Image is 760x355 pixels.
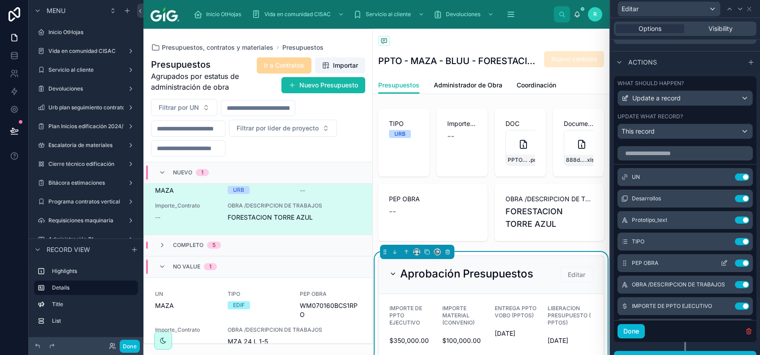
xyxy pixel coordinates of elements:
[34,232,138,247] a: Administración PI
[617,80,684,87] label: What should happen?
[350,6,429,22] a: Servicio al cliente
[366,11,411,18] span: Servicio al cliente
[48,236,124,243] label: Administración PI
[632,260,658,267] span: PEP OBRA
[517,77,556,95] a: Coordinación
[34,176,138,190] a: Bitácora estimaciones
[47,6,65,15] span: Menu
[281,77,365,93] button: Nuevo Presupuesto
[233,186,244,194] div: URB
[228,290,289,298] span: TIPO
[233,301,245,309] div: EDIF
[206,11,241,18] span: Inicio OtHojas
[151,7,179,22] img: App logo
[151,43,273,52] a: Presupuestos, contratos y materiales
[48,217,124,224] label: Requisiciones maquinaria
[34,100,138,115] a: Urb plan seguimiento contratos 2024/2025
[228,202,362,209] span: OBRA /DESCRIPCION DE TRABAJOS
[48,85,124,92] label: Devoluciones
[495,305,536,319] span: ENTREGA PPTO VOBO (PPTOS)
[47,245,90,254] span: Record view
[389,336,435,345] span: $350,000.00
[315,57,365,74] button: Importar
[48,123,136,130] label: Plan Inicios edificación 2024/2025
[617,113,683,120] label: Update what record?
[151,99,217,116] button: Select Button
[34,195,138,209] a: Programa contratos vertical
[155,213,160,222] span: --
[52,284,131,291] label: Details
[52,317,134,325] label: List
[300,290,362,298] span: PEP OBRA
[48,179,124,186] label: Bitácora estimaciones
[617,1,721,17] button: Editar
[155,186,174,195] span: MAZA
[632,94,681,103] span: Update a record
[632,195,661,202] span: Desarrollos
[389,305,422,326] span: IMPORTE DE PPTO EJECUTIVO
[632,238,644,245] span: TIPO
[632,303,712,310] span: IMPORTE DE PPTO EJECUTIVO
[434,81,502,90] span: Administrador de Obra
[29,260,143,337] div: scrollable content
[34,63,138,77] a: Servicio al cliente
[151,58,246,71] h1: Presupuestos
[264,11,331,18] span: Vida en comunidad CISAC
[34,157,138,171] a: Cierre técnico edificación
[617,324,645,338] button: Done
[52,268,134,275] label: Highlights
[173,263,200,270] span: No value
[48,48,124,55] label: Vida en comunidad CISAC
[639,24,661,33] span: Options
[300,186,305,195] span: --
[228,213,362,222] span: FORESTACION TORRE AZUL
[617,91,753,106] button: Update a record
[155,202,217,209] span: Importe_Contrato
[548,305,591,326] span: LIBERACION PRESUPUESTO ( PPTOS)
[517,81,556,90] span: Coordinación
[173,242,203,249] span: Completo
[48,66,124,74] label: Servicio al cliente
[378,55,537,67] h1: PPTO - MAZA - BLUU - FORESTACION TORRE AZUL
[442,305,475,326] span: IMPORTE MATERIAL (CONVENIO)
[249,6,349,22] a: Vida en comunidad CISAC
[52,301,134,308] label: Title
[48,198,124,205] label: Programa contratos vertical
[120,340,140,353] button: Done
[237,124,319,133] span: Filtrar por líder de proyecto
[617,124,753,139] button: This record
[155,290,217,298] span: UN
[48,29,136,36] label: Inicio OtHojas
[34,25,138,39] a: Inicio OtHojas
[48,142,124,149] label: Escalatoria de materiales
[593,11,597,18] span: R
[446,11,480,18] span: Devoluciones
[378,77,419,94] a: Presupuestos
[228,337,362,346] span: MZA 24 L 1-5
[34,213,138,228] a: Requisiciones maquinaria
[155,301,174,310] span: MAZA
[34,138,138,152] a: Escalatoria de materiales
[212,242,216,249] div: 5
[434,77,502,95] a: Administrador de Obra
[378,81,419,90] span: Presupuestos
[144,162,372,234] a: UNMAZATIPOURBPEP OBRA--Importe_Contrato--OBRA /DESCRIPCION DE TRABAJOSFORESTACION TORRE AZUL
[155,326,217,333] span: Importe_Contrato
[282,43,324,52] a: Presupuestos
[34,44,138,58] a: Vida en comunidad CISAC
[632,173,640,181] span: UN
[201,169,203,176] div: 1
[628,58,657,67] span: Actions
[548,336,593,345] span: [DATE]
[495,329,540,338] span: [DATE]
[400,267,533,281] h2: Aprobación Presupuestos
[48,104,157,111] label: Urb plan seguimiento contratos 2024/2025
[34,82,138,96] a: Devoluciones
[186,4,554,24] div: scrollable content
[708,24,733,33] span: Visibility
[173,169,192,176] span: Nuevo
[622,127,655,136] span: This record
[333,61,358,70] span: Importar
